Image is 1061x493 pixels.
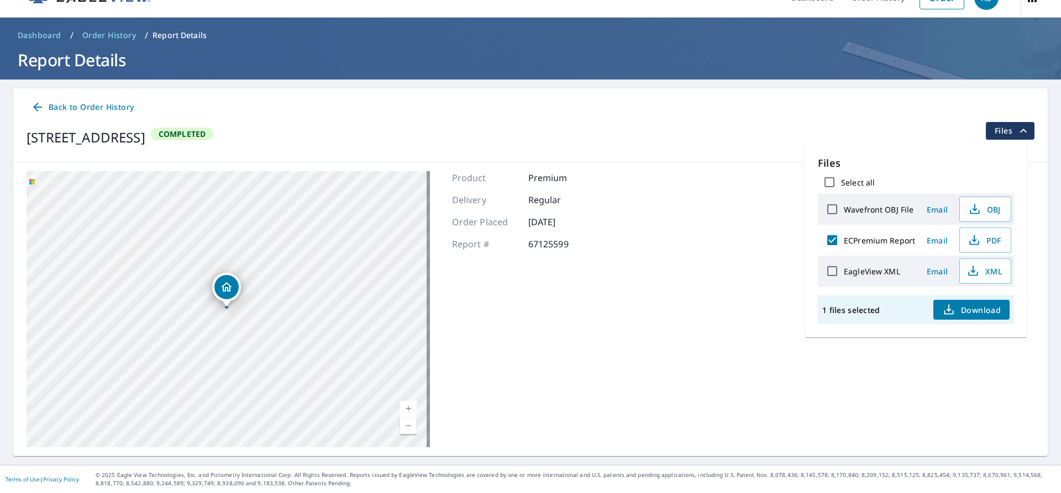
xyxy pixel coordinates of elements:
a: Current Level 17, Zoom Out [400,417,417,434]
p: Report Details [153,30,207,41]
p: Premium [528,171,595,184]
span: PDF [967,234,1002,247]
span: Email [924,266,950,277]
button: Email [920,232,955,249]
span: OBJ [967,203,1002,216]
span: Back to Order History [31,100,134,114]
label: ECPremium Report [844,235,915,246]
p: 67125599 [528,237,595,251]
button: filesDropdownBtn-67125599 [985,122,1034,140]
p: Regular [528,193,595,206]
p: 1 files selected [822,305,880,315]
span: Download [942,303,1001,316]
span: Dashboard [18,30,61,41]
a: Privacy Policy [43,475,79,483]
a: Order History [78,26,140,44]
button: Email [920,201,955,218]
p: [DATE] [528,215,595,229]
p: Files [818,156,1014,171]
nav: breadcrumb [13,26,1048,44]
div: Dropped pin, building 1, Residential property, 12301 E 49th Ter S Independence, MO 64055 [212,273,241,307]
li: / [70,29,73,42]
p: Report # [452,237,518,251]
label: Wavefront OBJ File [844,204,913,215]
p: Delivery [452,193,518,206]
a: Terms of Use [6,475,40,483]
a: Dashboard [13,26,66,44]
span: XML [967,264,1002,278]
span: Completed [152,129,213,139]
a: Current Level 17, Zoom In [400,401,417,417]
span: Email [924,235,950,246]
button: OBJ [959,197,1011,222]
span: Email [924,204,950,215]
button: XML [959,258,1011,284]
li: / [145,29,148,42]
label: EagleView XML [844,266,900,277]
button: PDF [959,227,1011,253]
span: Files [995,124,1030,137]
p: Product [452,171,518,184]
p: | [6,476,79,483]
a: Back to Order History [27,97,138,118]
label: Select all [841,177,875,188]
button: Download [933,300,1010,320]
div: [STREET_ADDRESS] [27,128,145,147]
p: Order Placed [452,215,518,229]
button: Email [920,263,955,280]
h1: Report Details [13,49,1048,71]
span: Order History [82,30,136,41]
p: © 2025 Eagle View Technologies, Inc. and Pictometry International Corp. All Rights Reserved. Repo... [96,471,1055,487]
